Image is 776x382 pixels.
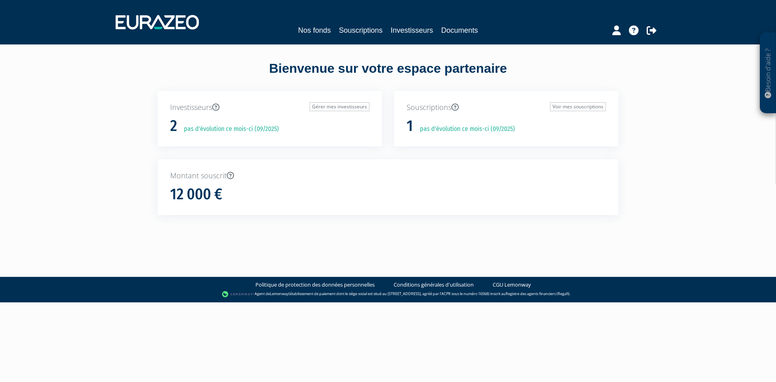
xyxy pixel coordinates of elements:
div: - Agent de (établissement de paiement dont le siège social est situé au [STREET_ADDRESS], agréé p... [8,290,768,298]
p: pas d'évolution ce mois-ci (09/2025) [414,125,515,134]
a: CGU Lemonway [493,281,531,289]
p: Montant souscrit [170,171,606,181]
div: Bienvenue sur votre espace partenaire [152,59,624,91]
h1: 1 [407,118,413,135]
h1: 12 000 € [170,186,222,203]
p: Souscriptions [407,102,606,113]
a: Nos fonds [298,25,331,36]
a: Investisseurs [391,25,433,36]
a: Politique de protection des données personnelles [255,281,375,289]
a: Voir mes souscriptions [550,102,606,111]
p: pas d'évolution ce mois-ci (09/2025) [178,125,279,134]
p: Besoin d'aide ? [763,37,773,110]
a: Registre des agents financiers (Regafi) [506,291,569,296]
a: Conditions générales d'utilisation [394,281,474,289]
a: Gérer mes investisseurs [310,102,369,111]
a: Lemonway [270,291,289,296]
p: Investisseurs [170,102,369,113]
h1: 2 [170,118,177,135]
a: Documents [441,25,478,36]
a: Souscriptions [339,25,382,36]
img: 1732889491-logotype_eurazeo_blanc_rvb.png [116,15,199,30]
img: logo-lemonway.png [222,290,253,298]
